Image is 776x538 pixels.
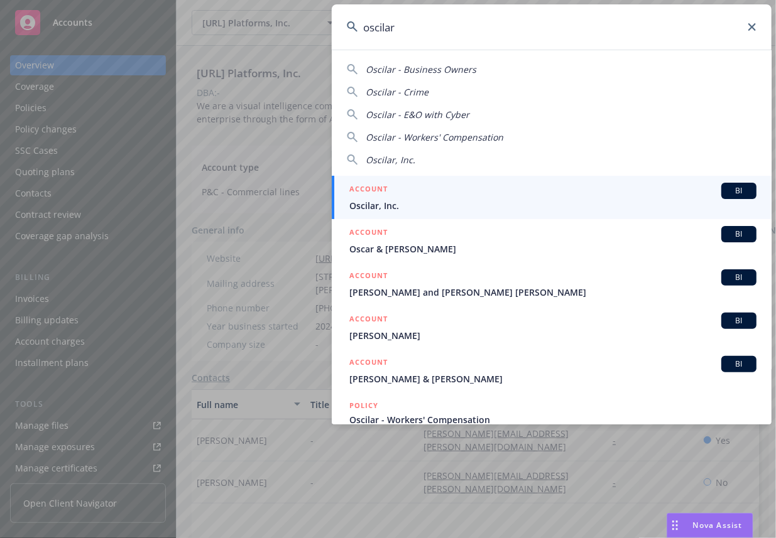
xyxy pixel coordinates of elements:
a: ACCOUNTBIOscilar, Inc. [332,176,772,219]
h5: POLICY [349,399,378,412]
span: [PERSON_NAME] and [PERSON_NAME] [PERSON_NAME] [349,286,757,299]
h5: ACCOUNT [349,226,388,241]
div: Drag to move [667,514,683,537]
a: ACCOUNTBI[PERSON_NAME] & [PERSON_NAME] [332,349,772,392]
span: Oscilar, Inc. [349,199,757,212]
span: BI [726,229,751,240]
span: Oscilar - Workers' Compensation [366,131,503,143]
span: Nova Assist [693,520,743,530]
span: [PERSON_NAME] & [PERSON_NAME] [349,372,757,385]
a: ACCOUNTBI[PERSON_NAME] [332,306,772,349]
a: ACCOUNTBI[PERSON_NAME] and [PERSON_NAME] [PERSON_NAME] [332,262,772,306]
h5: ACCOUNT [349,356,388,371]
span: BI [726,272,751,283]
span: Oscilar - Workers' Compensation [349,413,757,426]
h5: ACCOUNT [349,269,388,284]
a: POLICYOscilar - Workers' Compensation [332,392,772,446]
span: BI [726,358,751,370]
span: Oscilar - Business Owners [366,63,476,75]
button: Nova Assist [667,513,753,538]
a: ACCOUNTBIOscar & [PERSON_NAME] [332,219,772,262]
span: [PERSON_NAME] [349,329,757,342]
input: Search... [332,4,772,50]
h5: ACCOUNT [349,183,388,198]
span: Oscilar - E&O with Cyber [366,109,469,121]
span: BI [726,185,751,196]
span: Oscilar - Crime [366,86,429,98]
h5: ACCOUNT [349,313,388,328]
span: BI [726,315,751,326]
span: Oscilar, Inc. [366,154,415,166]
span: Oscar & [PERSON_NAME] [349,242,757,256]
